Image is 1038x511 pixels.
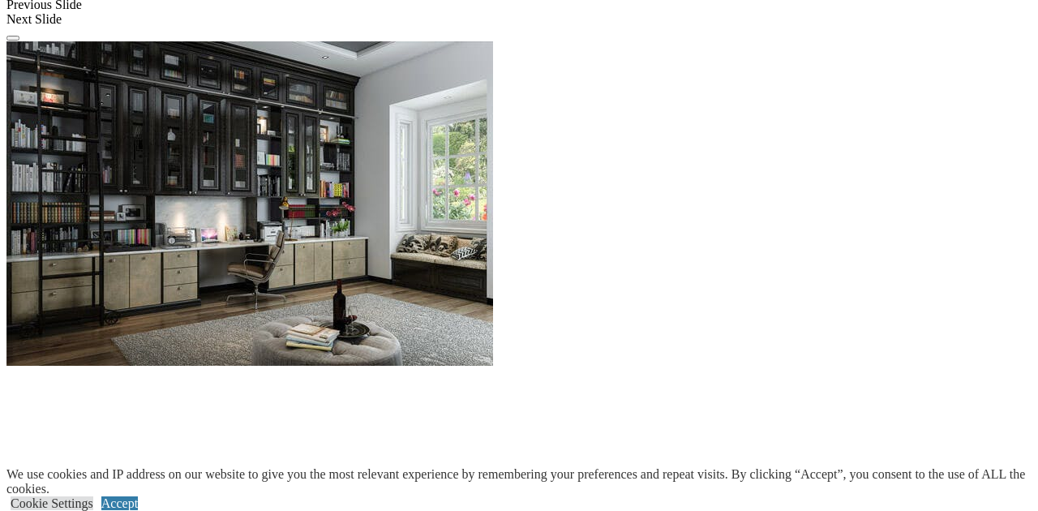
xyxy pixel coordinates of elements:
[6,12,1032,27] div: Next Slide
[101,496,138,510] a: Accept
[6,41,493,366] img: Banner for mobile view
[11,496,93,510] a: Cookie Settings
[6,36,19,41] button: Click here to pause slide show
[6,467,1038,496] div: We use cookies and IP address on our website to give you the most relevant experience by remember...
